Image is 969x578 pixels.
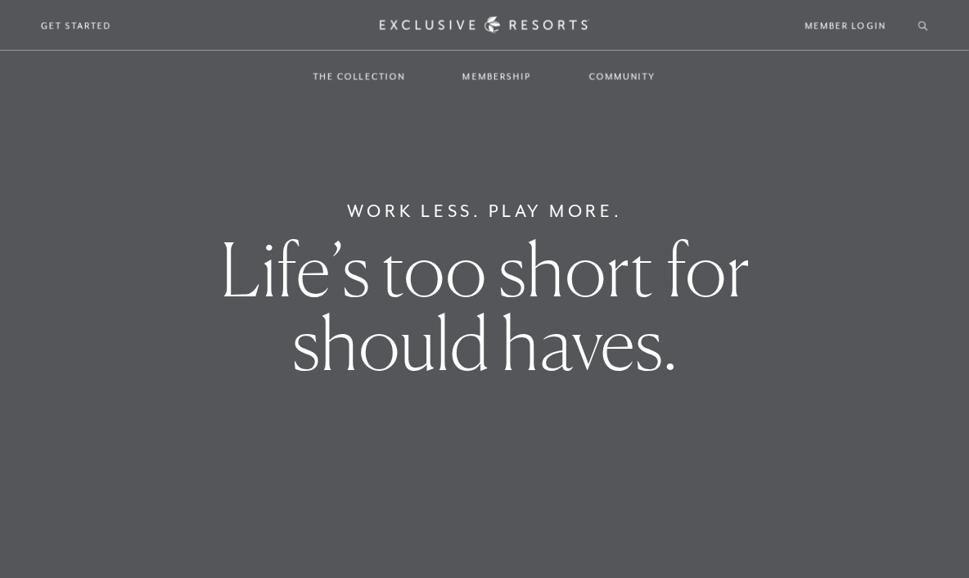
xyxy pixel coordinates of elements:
h6: Work Less. Play More. [347,198,623,224]
a: Membership [446,52,548,100]
h1: Life’s too short for should haves. [169,233,800,380]
a: The Collection [296,52,421,100]
a: Member Login [804,18,886,33]
a: Community [572,52,672,100]
a: Get Started [41,18,112,33]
